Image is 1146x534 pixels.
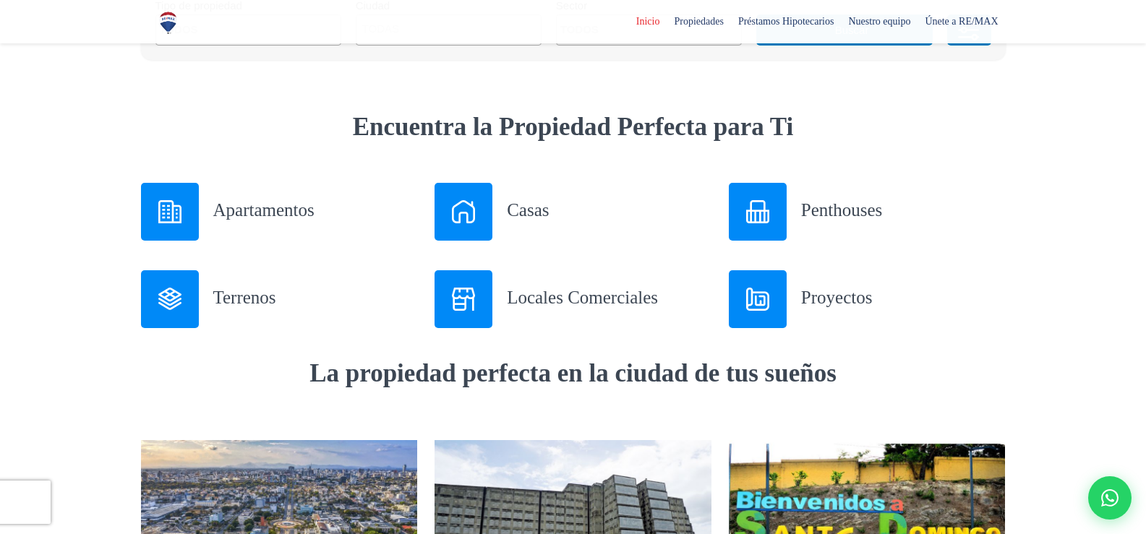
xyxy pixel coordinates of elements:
[729,183,1006,241] a: Penthouses
[667,11,730,33] span: Propiedades
[213,285,418,310] h3: Terrenos
[629,11,667,33] span: Inicio
[841,11,918,33] span: Nuestro equipo
[155,10,181,35] img: Logo de REMAX
[141,270,418,328] a: Terrenos
[801,197,1006,223] h3: Penthouses
[731,11,842,33] span: Préstamos Hipotecarios
[918,11,1005,33] span: Únete a RE/MAX
[729,270,1006,328] a: Proyectos
[141,183,418,241] a: Apartamentos
[353,113,794,141] strong: Encuentra la Propiedad Perfecta para Ti
[801,285,1006,310] h3: Proyectos
[435,183,711,241] a: Casas
[435,270,711,328] a: Locales Comerciales
[507,197,711,223] h3: Casas
[507,285,711,310] h3: Locales Comerciales
[309,359,837,387] strong: La propiedad perfecta en la ciudad de tus sueños
[213,197,418,223] h3: Apartamentos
